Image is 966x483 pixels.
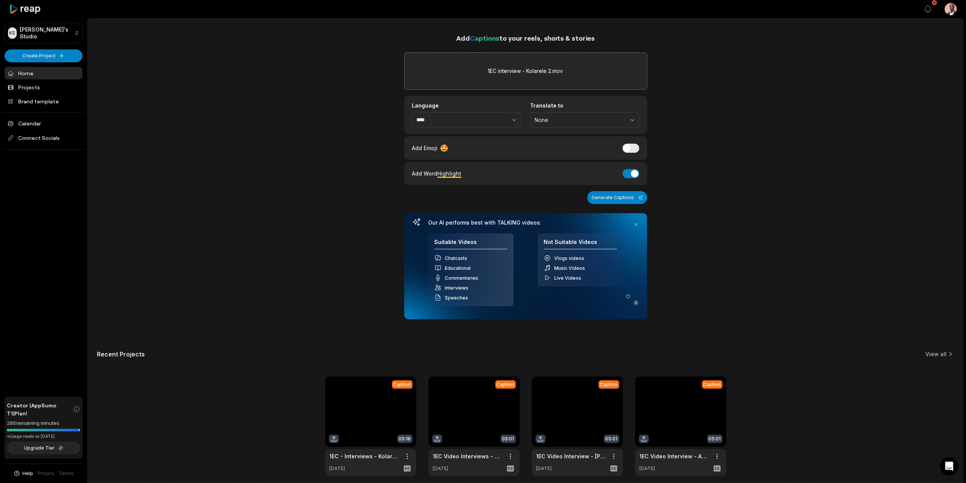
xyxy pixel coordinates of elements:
span: Speeches [445,295,468,301]
button: Help [13,470,33,477]
span: Connect Socials [5,131,82,145]
a: View all [925,350,947,358]
span: Captions [470,34,500,42]
label: Translate to [530,102,639,109]
span: Commentaries [445,275,479,281]
span: Help [23,470,33,477]
div: *Usage resets on [DATE] [7,434,80,439]
a: Calendar [5,117,82,130]
button: Create Project [5,49,82,62]
a: Projects [5,81,82,93]
span: Live Videos [555,275,582,281]
span: 🤩 [440,143,449,153]
div: Open Intercom Messenger [940,457,958,475]
button: Upgrade Tier [7,442,80,454]
span: Vlogs videos [555,255,585,261]
a: 1EC Video Interview - [PERSON_NAME] - [DATE] [536,452,606,460]
h4: Suitable Videos [435,239,508,250]
div: KS [8,27,17,39]
p: [PERSON_NAME]'s Studio [20,26,71,40]
button: Generate Captions [587,191,647,204]
label: Language [412,102,521,109]
span: Educational [445,265,471,271]
span: Music Videos [555,265,585,271]
a: Home [5,67,82,79]
button: None [530,112,639,128]
h1: Add to your reels, shorts & stories [404,33,647,43]
a: Terms [59,470,74,477]
a: 1EC Video Interview - Akash - [DATE] [640,452,710,460]
div: Add Word [412,168,462,179]
span: Interviews [445,285,469,291]
h3: Our AI performs best with TALKING videos: [428,219,623,226]
span: Add Emoji [412,144,438,152]
span: Creator (AppSumo T1) Plan! [7,401,73,417]
span: Highlight [438,170,462,177]
label: 1EC interview - Kolarele 2.mov [488,67,563,76]
span: Chatcasts [445,255,468,261]
a: 1EC - Interviews - Kolarele with music [330,452,400,460]
h4: Not Suitable Videos [544,239,617,250]
a: Brand template [5,95,82,108]
h2: Recent Projects [97,350,145,358]
span: None [535,117,624,124]
a: Privacy [38,470,55,477]
div: 295 remaining minutes [7,420,80,427]
a: 1EC Video Interviews - Akash - no music [433,452,503,460]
